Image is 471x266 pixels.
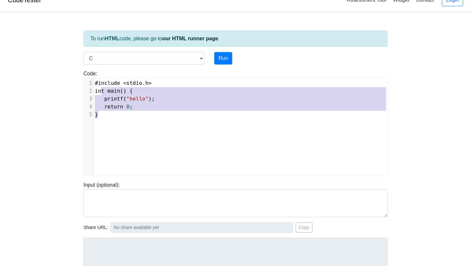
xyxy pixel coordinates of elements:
span: ; [95,104,133,110]
div: Input (optional): [78,181,392,217]
span: < [123,80,127,86]
button: Run [214,52,232,65]
span: stdio [126,80,142,86]
input: No share available yet [111,222,293,233]
span: () { [95,88,133,94]
div: 2 [84,87,93,95]
span: main [108,88,120,94]
span: return [104,104,123,110]
div: 3 [84,95,93,103]
span: printf [104,96,123,102]
span: > [148,80,152,86]
button: Copy [296,222,312,233]
div: 4 [84,103,93,111]
span: . [95,80,152,86]
div: To run code, please go to . [83,30,388,47]
span: int [95,88,104,94]
div: Code: [78,70,392,176]
span: Share URL: [83,224,108,231]
span: h [145,80,148,86]
span: "hello" [126,96,148,102]
div: 1 [84,79,93,87]
strong: HTML [105,36,119,41]
span: 0 [126,104,130,110]
span: ( ); [95,96,155,102]
span: #include [95,80,120,86]
div: 5 [84,111,93,119]
span: } [95,111,98,118]
a: our HTML runner page [162,36,218,41]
